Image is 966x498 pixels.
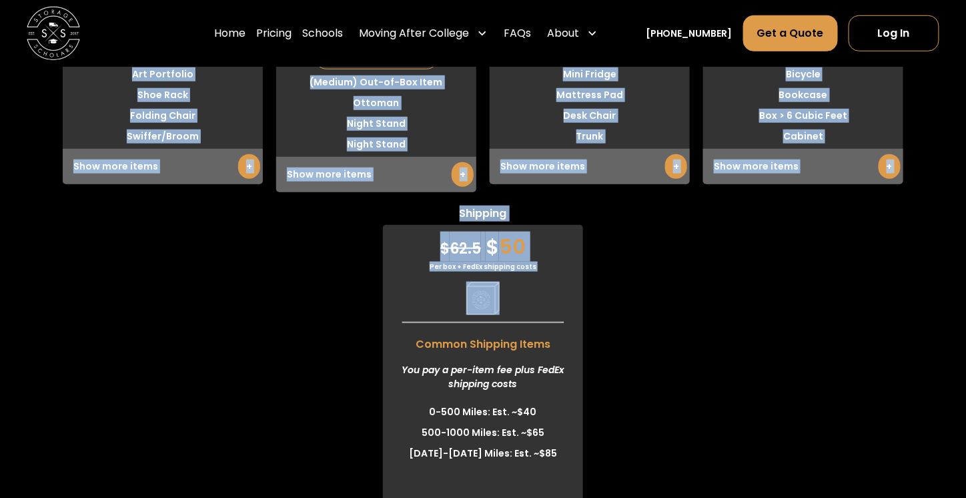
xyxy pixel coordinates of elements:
a: FAQs [504,15,531,52]
li: Trunk [490,126,690,147]
div: About [547,25,579,41]
a: + [238,154,260,179]
a: + [665,154,687,179]
span: 62.5 [440,238,481,259]
li: Cabinet [703,126,903,147]
li: Bookcase [703,85,903,105]
a: Pricing [256,15,292,52]
li: Night Stand [276,113,476,134]
a: + [879,154,901,179]
div: 50 [383,225,583,262]
div: Show more items [276,157,476,192]
li: Folding Chair [63,105,263,126]
li: Desk Chair [490,105,690,126]
div: Moving After College [354,15,493,52]
a: Schools [302,15,343,52]
div: Show more items [490,149,690,184]
a: Home [214,15,246,52]
div: You pay a per-item fee plus FedEx shipping costs [383,352,583,402]
li: Box > 6 Cubic Feet [703,105,903,126]
div: Per box + FedEx shipping costs [383,262,583,272]
img: Pricing Category Icon [466,282,500,315]
li: Bicycle [703,64,903,85]
li: 500-1000 Miles: Est. ~$65 [383,423,583,443]
div: About [542,15,603,52]
div: Show more items [703,149,903,184]
a: Get a Quote [743,15,838,51]
li: Shoe Rack [63,85,263,105]
a: + [452,162,474,187]
li: 0-500 Miles: Est. ~$40 [383,402,583,423]
span: $ [486,232,499,261]
span: Common Shipping Items [383,330,583,352]
li: Swiffer/Broom [63,126,263,147]
span: $ [440,238,450,259]
li: Night Stand [276,134,476,155]
li: Mini Fridge [490,64,690,85]
li: Art Portfolio [63,64,263,85]
li: (Medium) Out-of-Box Item [276,72,476,93]
a: [PHONE_NUMBER] [646,27,733,41]
li: [DATE]-[DATE] Miles: Est. ~$85 [383,443,583,464]
div: Show more items [63,149,263,184]
li: Ottoman [276,93,476,113]
span: Shipping [383,206,583,225]
div: Moving After College [359,25,469,41]
li: Mattress Pad [490,85,690,105]
img: Storage Scholars main logo [27,7,80,60]
a: Log In [849,15,939,51]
